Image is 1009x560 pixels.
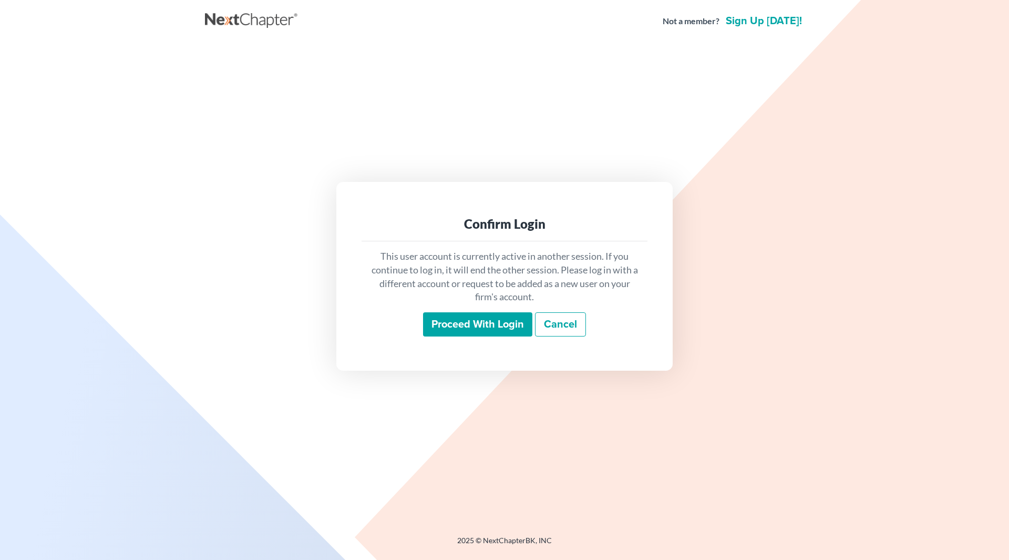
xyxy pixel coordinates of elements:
[370,250,639,304] p: This user account is currently active in another session. If you continue to log in, it will end ...
[370,216,639,232] div: Confirm Login
[724,16,804,26] a: Sign up [DATE]!
[423,312,532,337] input: Proceed with login
[535,312,586,337] a: Cancel
[663,15,719,27] strong: Not a member?
[205,535,804,554] div: 2025 © NextChapterBK, INC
